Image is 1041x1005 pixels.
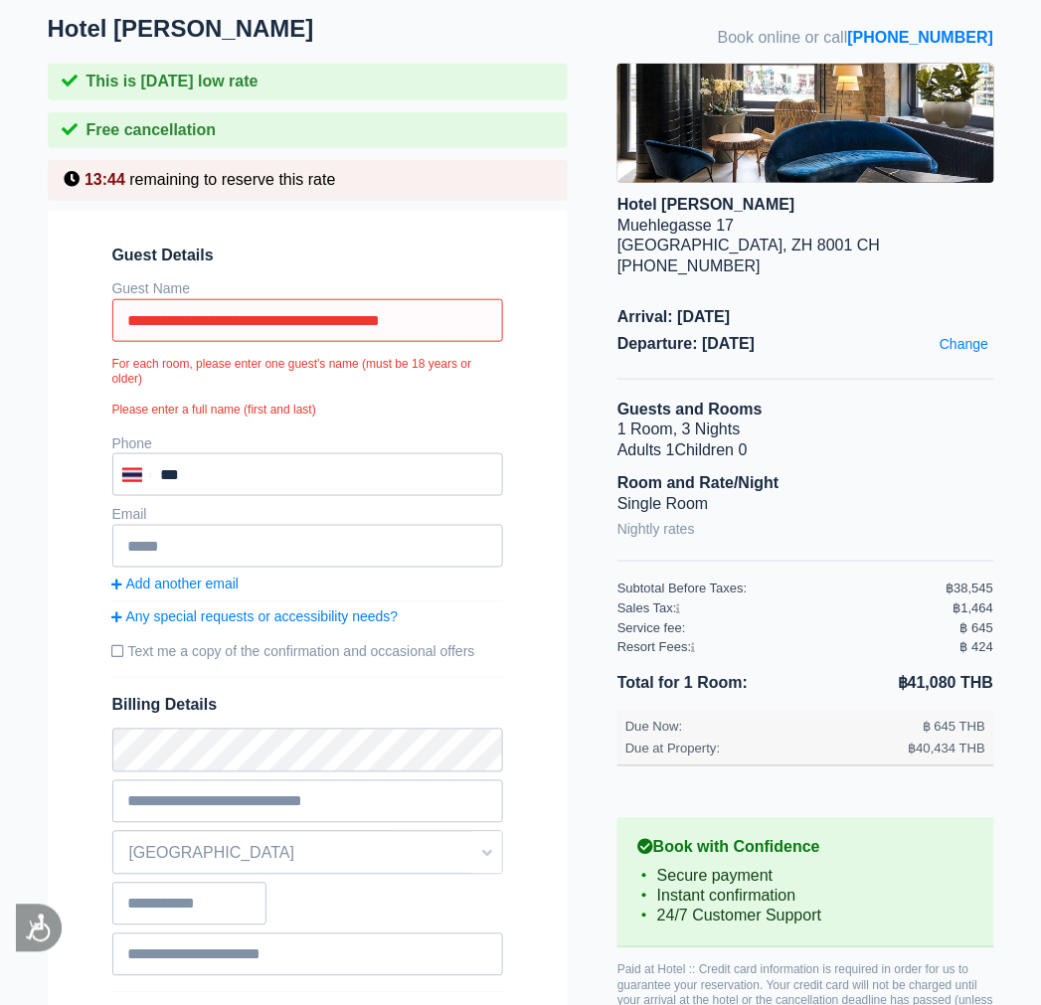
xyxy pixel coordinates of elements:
div: ฿38,545 [947,582,994,598]
span: Guest Details [112,246,504,266]
span: 13:44 [85,171,125,188]
label: Text me a copy of the confirmation and occasional offers [112,635,504,669]
div: Free cancellation [48,112,569,149]
b: Book with Confidence [637,838,973,859]
span: Children 0 [675,441,748,458]
a: Any special requests or accessibility needs? [112,608,504,626]
span: Billing Details [112,696,504,717]
a: Change [935,330,993,358]
span: Book online or call [718,28,993,49]
span: Arrival: [DATE] [617,307,993,328]
li: 1 Room, 3 Nights [617,419,993,440]
a: Add another email [112,576,504,593]
div: ฿ 645 [960,621,993,638]
div: Service fee: [617,621,947,638]
div: Resort Fees: [617,640,947,657]
img: hotel image [617,64,993,183]
label: Phone [112,435,152,451]
div: ฿ 645 THB [923,719,985,736]
a: [PHONE_NUMBER] [848,29,994,46]
li: Single Room [617,494,993,515]
li: Total for 1 Room: [617,670,805,699]
div: Sales Tax: [617,601,947,618]
li: Instant confirmation [637,887,973,907]
div: This is [DATE] low rate [48,64,569,100]
div: ฿1,464 [954,601,994,618]
small: Please enter a full name (first and last) [112,403,504,419]
li: Adults 1 [617,440,993,461]
span: Departure: [DATE] [617,334,993,355]
span: CH [857,237,880,253]
li: 24/7 Customer Support [637,907,973,926]
a: Nightly rates [617,515,695,543]
b: Room and Rate/Night [617,474,780,491]
span: ZH [792,237,813,253]
div: ฿40,434 THB [909,741,986,757]
div: Hotel [PERSON_NAME] [617,195,993,216]
li: Secure payment [637,867,973,887]
div: Subtotal Before Taxes: [617,582,947,598]
div: Muehlegasse 17 [617,216,993,237]
span: remaining to reserve this rate [129,171,335,188]
h1: Hotel [PERSON_NAME] [48,15,666,44]
div: ฿ 424 [960,640,993,657]
div: [PHONE_NUMBER] [617,256,993,277]
label: Email [112,506,147,522]
b: Guests and Rooms [617,401,763,418]
span: [GEOGRAPHIC_DATA] [113,837,503,871]
div: Due at Property: [625,741,909,757]
span: 8001 [817,237,853,253]
small: For each room, please enter one guest's name (must be 18 years or older) [112,357,504,388]
span: [GEOGRAPHIC_DATA], [617,237,787,253]
div: Due Now: [625,719,909,736]
li: ฿41,080 THB [805,670,993,699]
label: Guest Name [112,280,191,296]
div: Thailand (ไทย): +66 [114,455,156,494]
